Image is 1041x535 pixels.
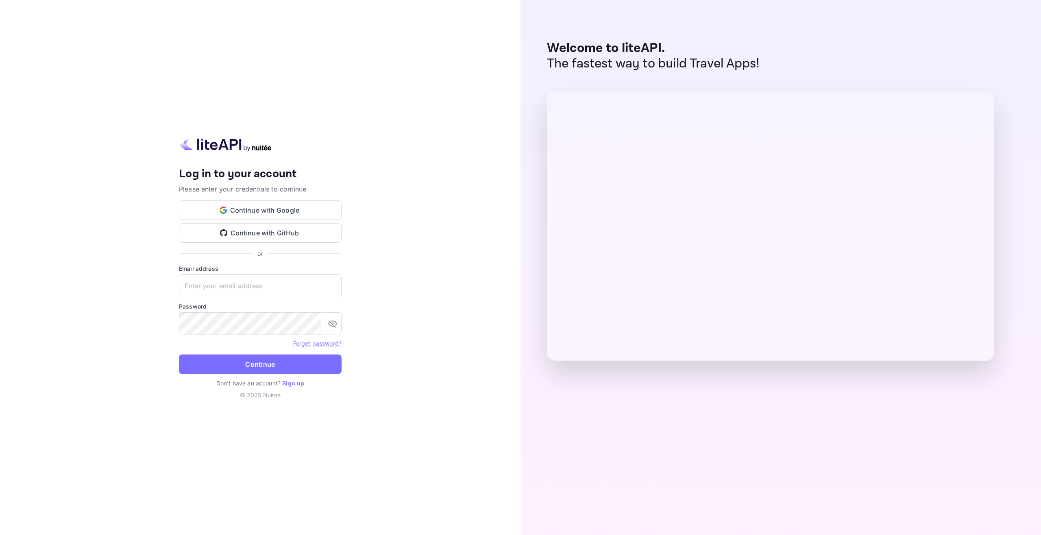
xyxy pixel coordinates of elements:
[179,200,342,220] button: Continue with Google
[282,380,304,387] a: Sign up
[179,136,272,152] img: liteapi
[547,41,760,56] p: Welcome to liteAPI.
[179,354,342,374] button: Continue
[179,184,342,194] p: Please enter your credentials to continue
[324,315,341,332] button: toggle password visibility
[179,274,342,297] input: Enter your email address
[179,379,342,387] p: Don't have an account?
[257,249,263,258] p: or
[547,56,760,72] p: The fastest way to build Travel Apps!
[547,91,994,361] img: liteAPI Dashboard Preview
[179,391,342,399] p: © 2025 Nuitee
[293,339,342,347] a: Forget password?
[179,302,342,311] label: Password
[179,264,342,273] label: Email address
[179,167,342,181] h4: Log in to your account
[293,340,342,347] a: Forget password?
[179,223,342,243] button: Continue with GitHub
